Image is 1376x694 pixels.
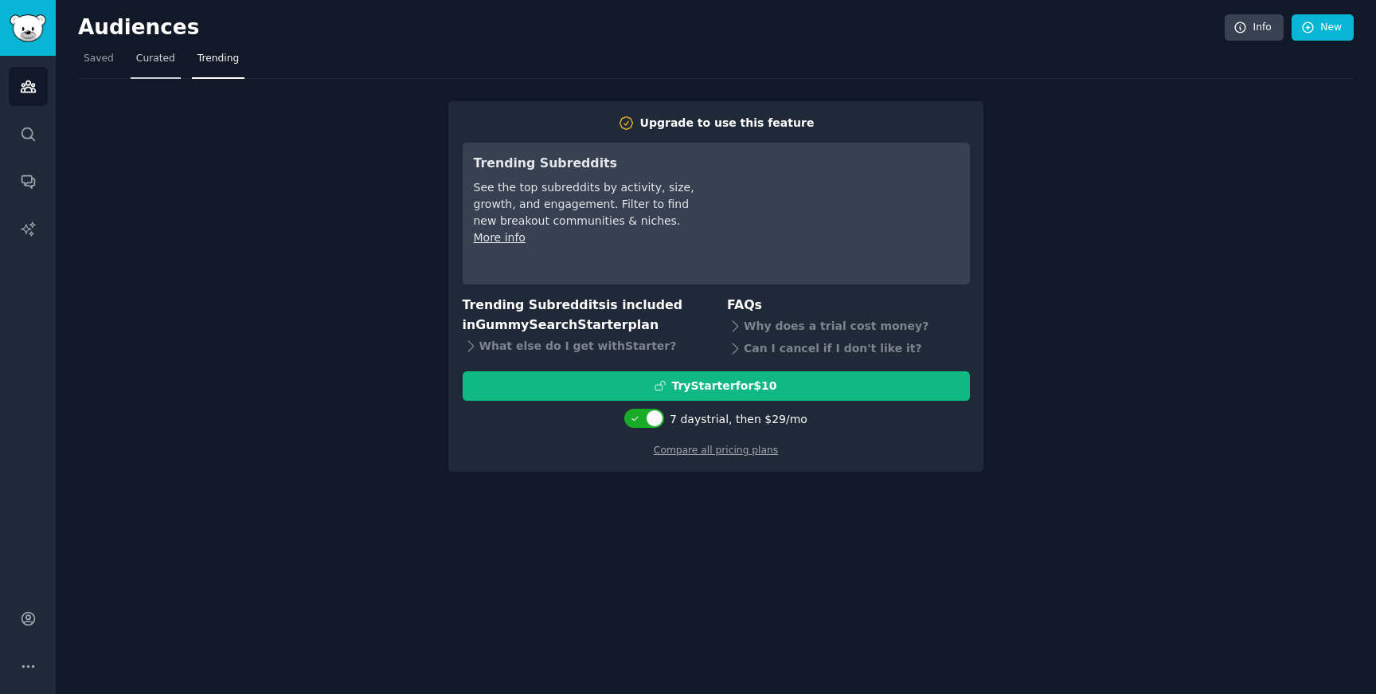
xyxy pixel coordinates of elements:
iframe: YouTube video player [720,154,959,273]
a: New [1292,14,1354,41]
span: Saved [84,52,114,66]
div: 7 days trial, then $ 29 /mo [670,411,807,428]
a: Curated [131,46,181,79]
h3: Trending Subreddits [474,154,698,174]
span: Curated [136,52,175,66]
h2: Audiences [78,15,1225,41]
div: What else do I get with Starter ? [463,335,706,357]
div: Can I cancel if I don't like it? [727,338,970,360]
h3: FAQs [727,296,970,316]
a: Info [1225,14,1284,41]
div: Why does a trial cost money? [727,316,970,338]
button: TryStarterfor$10 [463,371,970,401]
a: Saved [78,46,119,79]
a: Compare all pricing plans [654,445,778,456]
div: Try Starter for $10 [671,378,776,394]
h3: Trending Subreddits is included in plan [463,296,706,335]
span: GummySearch Starter [475,317,627,332]
div: Upgrade to use this feature [640,115,815,131]
a: More info [474,231,526,244]
div: See the top subreddits by activity, size, growth, and engagement. Filter to find new breakout com... [474,179,698,229]
span: Trending [197,52,239,66]
img: GummySearch logo [10,14,46,42]
a: Trending [192,46,244,79]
